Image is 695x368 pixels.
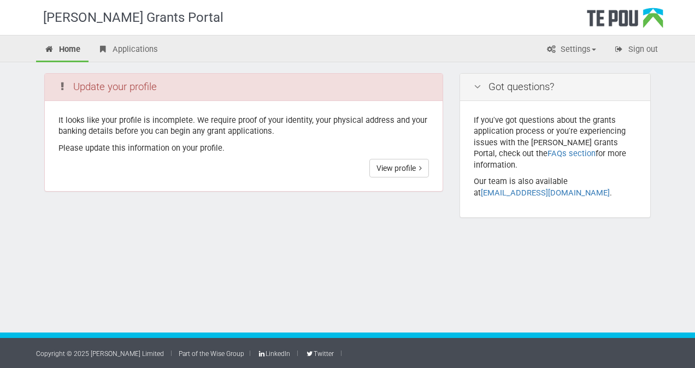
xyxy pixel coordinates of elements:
[538,38,604,62] a: Settings
[474,176,637,198] p: Our team is also available at .
[605,38,666,62] a: Sign out
[587,8,663,35] div: Te Pou Logo
[58,143,429,154] p: Please update this information on your profile.
[36,350,164,358] a: Copyright © 2025 [PERSON_NAME] Limited
[474,115,637,171] p: If you've got questions about the grants application process or you're experiencing issues with t...
[257,350,290,358] a: LinkedIn
[481,188,610,198] a: [EMAIL_ADDRESS][DOMAIN_NAME]
[36,38,89,62] a: Home
[460,74,650,101] div: Got questions?
[305,350,333,358] a: Twitter
[179,350,244,358] a: Part of the Wise Group
[90,38,166,62] a: Applications
[547,149,596,158] a: FAQs section
[45,74,443,101] div: Update your profile
[58,115,429,137] p: It looks like your profile is incomplete. We require proof of your identity, your physical addres...
[369,159,429,177] a: View profile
